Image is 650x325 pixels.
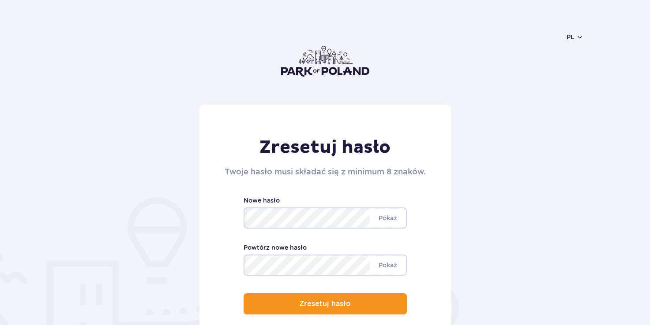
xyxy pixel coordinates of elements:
label: Powtórz nowe hasło [244,243,307,252]
p: Zresetuj hasło [299,300,351,308]
span: Pokaż [370,256,406,274]
button: pl [567,33,583,41]
h1: Zresetuj hasło [225,137,426,159]
span: Pokaż [370,209,406,227]
label: Nowe hasło [244,196,280,205]
img: Park of Poland logo [281,46,369,77]
button: Zresetuj hasło [244,293,407,314]
h2: Twoje hasło musi składać się z minimum 8 znaków. [225,166,426,178]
